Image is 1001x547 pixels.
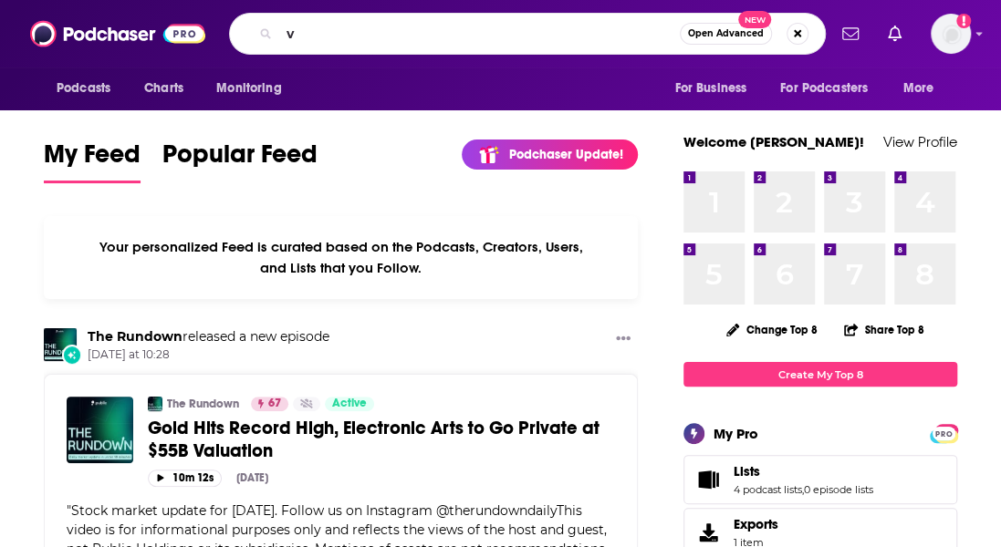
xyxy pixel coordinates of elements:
span: Logged in as gmalloy [931,14,971,54]
span: Active [332,395,367,413]
span: Lists [734,463,760,480]
span: , [802,483,804,496]
span: For Podcasters [780,76,868,101]
img: The Rundown [148,397,162,411]
div: Search podcasts, credits, & more... [229,13,826,55]
span: Charts [144,76,183,101]
button: open menu [662,71,769,106]
button: open menu [891,71,957,106]
span: Gold Hits Record High, Electronic Arts to Go Private at $55B Valuation [148,417,600,462]
div: [DATE] [236,471,268,484]
button: open menu [203,71,305,106]
button: open menu [768,71,894,106]
button: Share Top 8 [843,312,925,347]
span: My Feed [44,139,141,181]
input: Search podcasts, credits, & more... [279,19,680,48]
button: open menu [44,71,134,106]
a: Active [325,397,374,411]
span: Lists [683,455,957,504]
span: Exports [734,516,778,532]
button: Open AdvancedNew [680,23,772,45]
h3: released a new episode [88,328,329,346]
a: Lists [690,467,726,492]
img: Podchaser - Follow, Share and Rate Podcasts [30,16,205,51]
span: 67 [268,395,281,413]
div: My Pro [714,425,758,442]
img: User Profile [931,14,971,54]
a: Popular Feed [162,139,318,183]
a: Welcome [PERSON_NAME]! [683,133,864,150]
button: Change Top 8 [715,318,829,341]
a: Show notifications dropdown [835,18,866,49]
a: Show notifications dropdown [881,18,909,49]
span: New [738,11,771,28]
a: Charts [132,71,194,106]
div: New Episode [62,345,82,365]
a: Create My Top 8 [683,362,957,387]
p: Podchaser Update! [509,147,623,162]
a: 4 podcast lists [734,483,802,496]
img: The Rundown [44,328,77,361]
img: Gold Hits Record High, Electronic Arts to Go Private at $55B Valuation [67,397,133,463]
svg: Add a profile image [956,14,971,28]
span: Open Advanced [688,29,764,38]
button: Show profile menu [931,14,971,54]
a: PRO [933,426,954,439]
span: For Business [674,76,746,101]
a: Gold Hits Record High, Electronic Arts to Go Private at $55B Valuation [148,417,615,462]
span: PRO [933,427,954,440]
span: Exports [690,520,726,545]
span: [DATE] at 10:28 [88,347,329,363]
a: View Profile [883,133,957,150]
span: Podcasts [57,76,110,101]
a: My Feed [44,139,141,183]
button: Show More Button [609,328,638,351]
span: More [903,76,934,101]
div: Your personalized Feed is curated based on the Podcasts, Creators, Users, and Lists that you Follow. [44,216,638,299]
a: Lists [734,463,873,480]
a: 0 episode lists [804,483,873,496]
span: Monitoring [216,76,281,101]
span: Popular Feed [162,139,318,181]
a: The Rundown [88,328,182,345]
button: 10m 12s [148,470,222,487]
a: The Rundown [167,397,239,411]
a: 67 [251,397,288,411]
